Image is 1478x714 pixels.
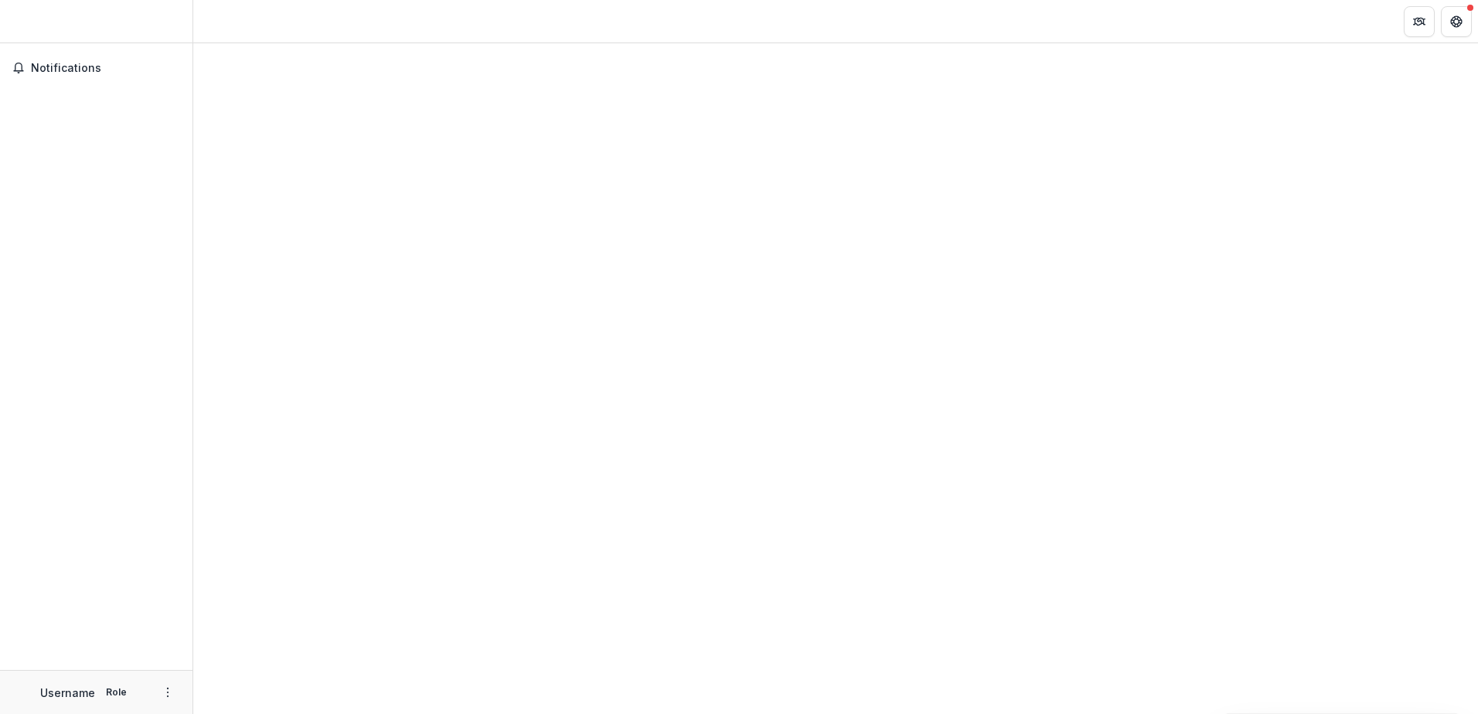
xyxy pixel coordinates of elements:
[31,62,180,75] span: Notifications
[40,685,95,701] p: Username
[101,685,131,699] p: Role
[6,56,186,80] button: Notifications
[1441,6,1472,37] button: Get Help
[158,683,177,702] button: More
[1404,6,1435,37] button: Partners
